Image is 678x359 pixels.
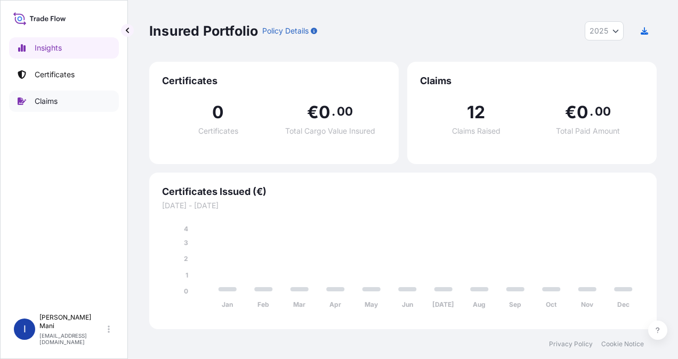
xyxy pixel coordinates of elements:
span: € [565,104,577,121]
tspan: May [365,300,378,308]
tspan: Jun [402,300,413,308]
p: Certificates [35,69,75,80]
span: Total Paid Amount [556,127,620,135]
tspan: Aug [473,300,486,308]
tspan: 2 [184,255,188,263]
p: [PERSON_NAME] Mani [39,313,106,330]
a: Insights [9,37,119,59]
span: Certificates [198,127,238,135]
tspan: Mar [293,300,305,308]
p: Claims [35,96,58,107]
a: Certificates [9,64,119,85]
tspan: Dec [617,300,629,308]
span: Claims Raised [452,127,501,135]
span: . [332,107,335,116]
a: Privacy Policy [549,340,593,348]
a: Cookie Notice [601,340,644,348]
tspan: 4 [184,225,188,233]
tspan: Sep [509,300,521,308]
span: . [590,107,593,116]
tspan: Jan [222,300,233,308]
p: Policy Details [262,26,309,36]
button: Year Selector [585,21,624,40]
tspan: 3 [184,239,188,247]
span: 2025 [590,26,608,36]
span: 0 [577,104,588,121]
span: 0 [212,104,224,121]
p: [EMAIL_ADDRESS][DOMAIN_NAME] [39,332,106,345]
tspan: Apr [329,300,341,308]
span: € [307,104,319,121]
span: 00 [337,107,353,116]
tspan: Oct [546,300,557,308]
span: Total Cargo Value Insured [285,127,375,135]
tspan: 0 [184,287,188,295]
tspan: Nov [581,300,594,308]
span: Certificates Issued (€) [162,185,644,198]
tspan: [DATE] [432,300,454,308]
tspan: 1 [185,271,188,279]
tspan: Feb [257,300,269,308]
p: Insured Portfolio [149,22,258,39]
span: [DATE] - [DATE] [162,200,644,211]
span: 0 [319,104,330,121]
p: Insights [35,43,62,53]
span: 12 [467,104,485,121]
span: 00 [595,107,611,116]
span: I [23,324,26,334]
a: Claims [9,91,119,112]
span: Certificates [162,75,386,87]
span: Claims [420,75,644,87]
